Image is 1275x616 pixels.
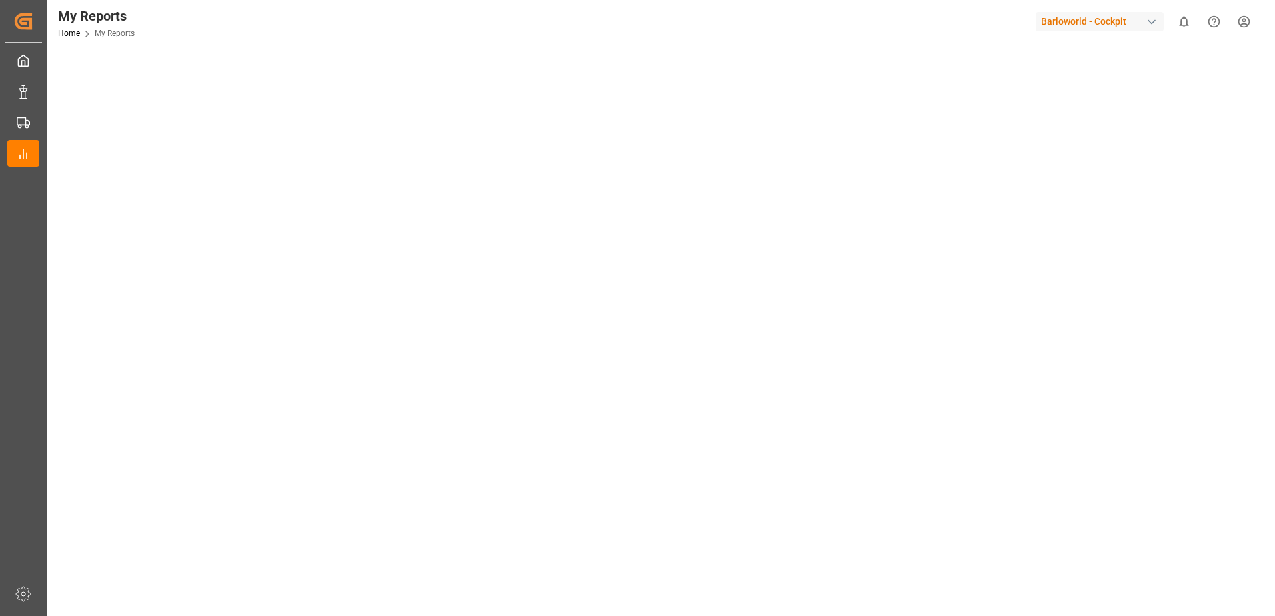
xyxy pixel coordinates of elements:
[1036,9,1169,34] button: Barloworld - Cockpit
[58,6,135,26] div: My Reports
[1199,7,1229,37] button: Help Center
[1036,12,1164,31] div: Barloworld - Cockpit
[1169,7,1199,37] button: show 0 new notifications
[58,29,80,38] a: Home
